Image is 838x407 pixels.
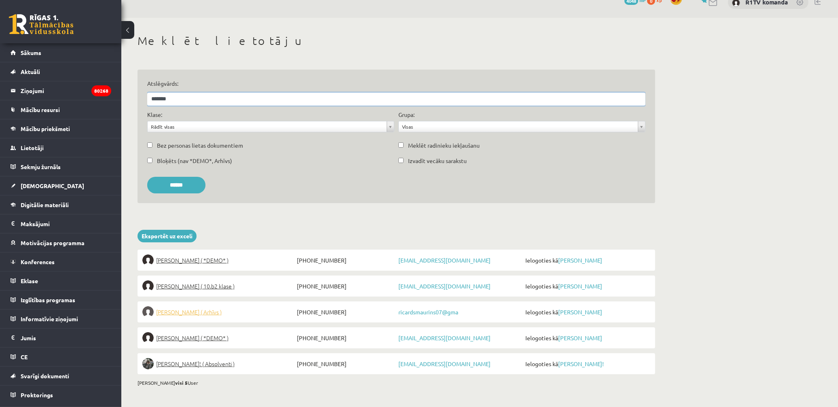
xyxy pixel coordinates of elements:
a: [PERSON_NAME] [558,334,602,341]
a: Lietotāji [11,138,111,157]
a: [PERSON_NAME]! [558,360,604,367]
a: Visas [399,121,645,132]
span: Ielogoties kā [523,254,650,266]
a: Maksājumi [11,214,111,233]
span: Izglītības programas [21,296,75,303]
span: Jumis [21,334,36,341]
a: ricardsmaurins07@gma [398,308,458,316]
a: [PERSON_NAME] [558,256,602,264]
a: Mācību resursi [11,100,111,119]
a: Sekmju žurnāls [11,157,111,176]
span: Mācību priekšmeti [21,125,70,132]
label: Atslēgvārds: [147,79,645,88]
a: Mācību priekšmeti [11,119,111,138]
span: [PERSON_NAME] ( *DEMO* ) [156,254,229,266]
a: [PERSON_NAME] ( Arhīvs ) [142,306,295,318]
a: Ziņojumi80268 [11,81,111,100]
span: [PERSON_NAME]! ( Absolventi ) [156,358,235,369]
span: [PHONE_NUMBER] [295,280,396,292]
span: [PHONE_NUMBER] [295,306,396,318]
label: Meklēt radinieku iekļaušanu [408,141,480,150]
a: Motivācijas programma [11,233,111,252]
span: [PHONE_NUMBER] [295,332,396,343]
a: Digitālie materiāli [11,195,111,214]
a: Konferences [11,252,111,271]
span: Visas [402,121,635,132]
a: [PERSON_NAME] ( *DEMO* ) [142,254,295,266]
a: [EMAIL_ADDRESS][DOMAIN_NAME] [398,282,491,290]
label: Izvadīt vecāku sarakstu [408,157,467,165]
a: [PERSON_NAME] [558,282,602,290]
span: [PERSON_NAME] ( 10.b2 klase ) [156,280,235,292]
span: Ielogoties kā [523,332,650,343]
span: Digitālie materiāli [21,201,69,208]
a: [PERSON_NAME] [558,308,602,316]
span: Konferences [21,258,55,265]
h1: Meklēt lietotāju [138,34,655,48]
a: [PERSON_NAME]! ( Absolventi ) [142,358,295,369]
div: [PERSON_NAME] User [138,379,655,386]
a: [PERSON_NAME] ( *DEMO* ) [142,332,295,343]
span: [PERSON_NAME] ( Arhīvs ) [156,306,222,318]
span: CE [21,353,28,360]
a: Eksportēt uz exceli [138,230,197,242]
span: Svarīgi dokumenti [21,372,69,379]
img: Tomass Mauriņš [142,332,154,343]
legend: Maksājumi [21,214,111,233]
span: Lietotāji [21,144,44,151]
a: Proktorings [11,386,111,404]
a: [EMAIL_ADDRESS][DOMAIN_NAME] [398,360,491,367]
a: [EMAIL_ADDRESS][DOMAIN_NAME] [398,334,491,341]
label: Klase: [147,110,162,119]
span: [DEMOGRAPHIC_DATA] [21,182,84,189]
span: [PHONE_NUMBER] [295,358,396,369]
a: Jumis [11,329,111,347]
a: [EMAIL_ADDRESS][DOMAIN_NAME] [398,256,491,264]
label: Bloķēts (nav *DEMO*, Arhīvs) [157,157,232,165]
a: Informatīvie ziņojumi [11,309,111,328]
a: Rīgas 1. Tālmācības vidusskola [9,14,74,34]
label: Bez personas lietas dokumentiem [157,141,243,150]
img: Emīls Mauriņš! [142,358,154,369]
span: Sekmju žurnāls [21,163,61,170]
i: 80268 [91,85,111,96]
span: [PHONE_NUMBER] [295,254,396,266]
span: Ielogoties kā [523,280,650,292]
span: Eklase [21,277,38,284]
a: Rādīt visas [148,121,394,132]
span: Proktorings [21,391,53,399]
a: [DEMOGRAPHIC_DATA] [11,176,111,195]
span: Mācību resursi [21,106,60,113]
img: Ričards Mauriņš [142,306,154,318]
img: Ričards Mauriņš [142,280,154,292]
a: Izglītības programas [11,290,111,309]
a: CE [11,348,111,366]
a: Aktuāli [11,62,111,81]
span: Sākums [21,49,41,56]
legend: Ziņojumi [21,81,111,100]
b: visi 5 [175,379,188,386]
span: Motivācijas programma [21,239,85,246]
a: Eklase [11,271,111,290]
a: Svarīgi dokumenti [11,367,111,385]
img: Kristaps Mauriņš [142,254,154,266]
span: Ielogoties kā [523,358,650,369]
a: [PERSON_NAME] ( 10.b2 klase ) [142,280,295,292]
span: Ielogoties kā [523,306,650,318]
span: Informatīvie ziņojumi [21,315,78,322]
label: Grupa: [398,110,415,119]
span: Rādīt visas [151,121,383,132]
a: Sākums [11,43,111,62]
span: Aktuāli [21,68,40,75]
span: [PERSON_NAME] ( *DEMO* ) [156,332,229,343]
